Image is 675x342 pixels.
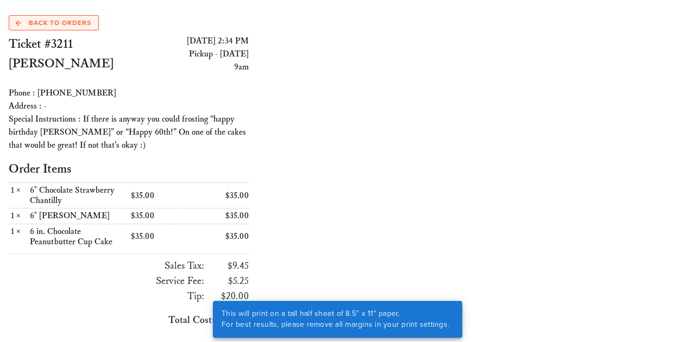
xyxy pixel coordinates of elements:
div: $35.00 [189,188,249,203]
div: × [9,226,30,247]
div: Phone : [PHONE_NUMBER] [9,87,249,100]
div: Special Instructions : If there is anyway you could frosting “happy birthday [PERSON_NAME]” or “H... [9,113,249,152]
div: This will print on a tall half sheet of 8.5" x 11" paper. For best results, please remove all mar... [213,301,458,338]
h3: Service Fee: [9,274,204,289]
a: Back to Orders [9,15,99,30]
h3: $20.00 [209,289,249,304]
div: × [9,185,30,206]
div: 6" Chocolate Strawberry Chantilly [30,185,127,206]
h3: $139.70 [9,313,249,328]
span: 1 [9,211,16,221]
span: 1 [9,185,16,195]
span: Total Cost: [168,314,215,326]
div: Address : - [9,100,249,113]
h2: Order Items [9,161,249,178]
h3: Sales Tax: [9,258,204,274]
div: 9am [129,61,249,74]
h3: $5.25 [209,274,249,289]
div: 6" [PERSON_NAME] [30,211,127,221]
div: Pickup - [DATE] [129,48,249,61]
h2: Ticket #3211 [9,35,129,54]
div: $35.00 [129,229,189,244]
h2: [PERSON_NAME] [9,54,129,74]
div: 6 in. Chocolate Peanutbutter Cup Cake [30,226,127,247]
span: 1 [9,226,16,237]
h3: $9.45 [209,258,249,274]
div: $35.00 [189,208,249,223]
span: Back to Orders [16,18,91,28]
div: $35.00 [189,229,249,244]
div: × [9,211,30,221]
div: $35.00 [129,208,189,223]
div: [DATE] 2:34 PM [129,35,249,48]
h3: Tip: [9,289,204,304]
div: $35.00 [129,188,189,203]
